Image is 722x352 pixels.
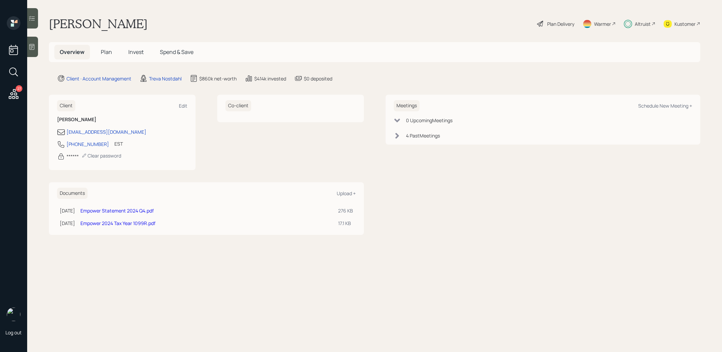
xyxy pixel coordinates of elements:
[337,190,356,197] div: Upload +
[5,329,22,336] div: Log out
[635,20,651,27] div: Altruist
[57,100,75,111] h6: Client
[547,20,574,27] div: Plan Delivery
[225,100,251,111] h6: Co-client
[49,16,148,31] h1: [PERSON_NAME]
[114,140,123,147] div: EST
[60,220,75,227] div: [DATE]
[67,75,131,82] div: Client · Account Management
[57,188,88,199] h6: Documents
[128,48,144,56] span: Invest
[594,20,611,27] div: Warmer
[101,48,112,56] span: Plan
[638,103,692,109] div: Schedule New Meeting +
[179,103,187,109] div: Edit
[67,141,109,148] div: [PHONE_NUMBER]
[67,128,146,135] div: [EMAIL_ADDRESS][DOMAIN_NAME]
[254,75,286,82] div: $414k invested
[57,117,187,123] h6: [PERSON_NAME]
[394,100,420,111] h6: Meetings
[7,308,20,321] img: treva-nostdahl-headshot.png
[406,117,452,124] div: 0 Upcoming Meeting s
[338,220,353,227] div: 17.1 KB
[16,85,22,92] div: 27
[338,207,353,214] div: 276 KB
[406,132,440,139] div: 4 Past Meeting s
[199,75,237,82] div: $860k net-worth
[60,48,85,56] span: Overview
[304,75,332,82] div: $0 deposited
[149,75,182,82] div: Treva Nostdahl
[80,220,155,226] a: Empower 2024 Tax Year 1099R.pdf
[160,48,193,56] span: Spend & Save
[80,207,154,214] a: Empower Statement 2024 Q4.pdf
[60,207,75,214] div: [DATE]
[81,152,121,159] div: Clear password
[674,20,696,27] div: Kustomer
